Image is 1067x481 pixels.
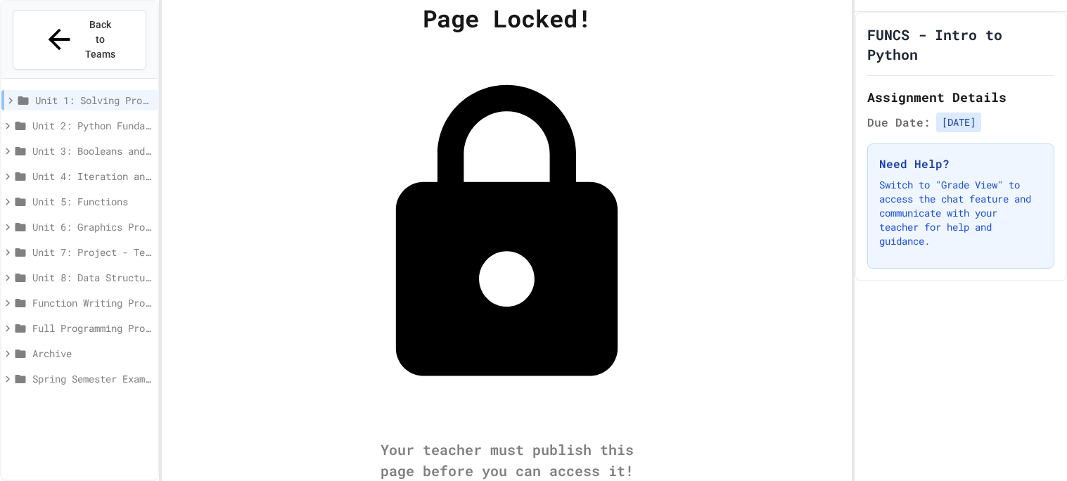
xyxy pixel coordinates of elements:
[879,178,1042,248] p: Switch to "Grade View" to access the chat feature and communicate with your teacher for help and ...
[366,439,648,481] div: Your teacher must publish this page before you can access it!
[32,143,152,158] span: Unit 3: Booleans and Conditionals
[32,245,152,259] span: Unit 7: Project - Tell a Story
[32,371,152,386] span: Spring Semester Exam Review
[867,114,931,131] span: Due Date:
[867,25,1054,64] h1: FUNCS - Intro to Python
[32,169,152,184] span: Unit 4: Iteration and Random Numbers
[35,93,152,108] span: Unit 1: Solving Problems in Computer Science
[936,113,981,132] span: [DATE]
[867,87,1054,107] h2: Assignment Details
[32,194,152,209] span: Unit 5: Functions
[32,118,152,133] span: Unit 2: Python Fundamentals
[32,219,152,234] span: Unit 6: Graphics Programming
[879,155,1042,172] h3: Need Help?
[32,295,152,310] span: Function Writing Projects
[32,270,152,285] span: Unit 8: Data Structures
[13,10,146,70] button: Back to Teams
[84,18,117,62] span: Back to Teams
[32,346,152,361] span: Archive
[32,321,152,335] span: Full Programming Projects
